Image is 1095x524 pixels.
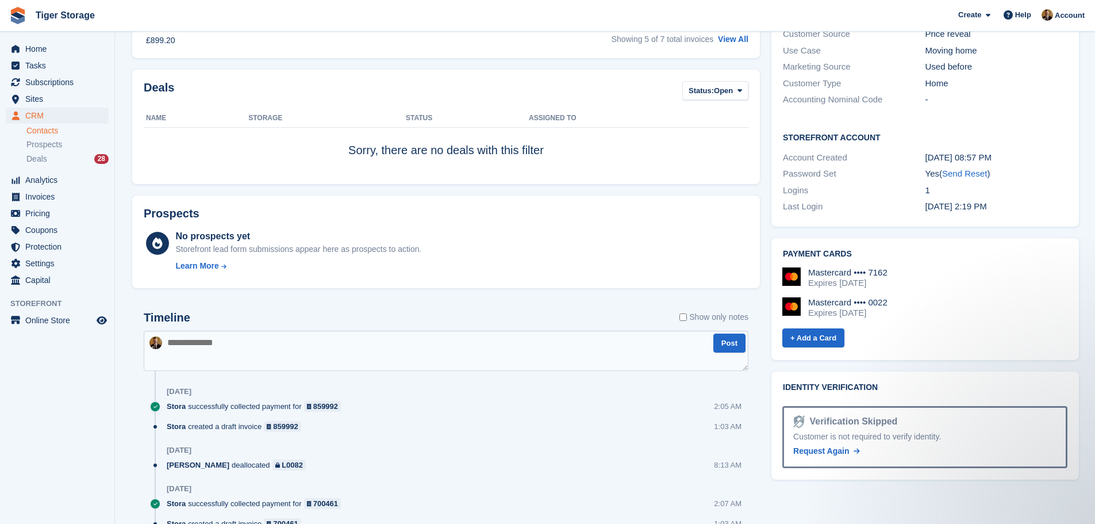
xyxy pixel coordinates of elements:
span: Stora [167,421,186,432]
a: menu [6,189,109,205]
h2: Deals [144,81,174,102]
span: ( ) [939,169,990,178]
div: 859992 [313,401,338,412]
div: - [925,93,1067,106]
a: L0082 [272,460,306,471]
a: Contacts [26,125,109,136]
div: Mastercard •••• 0022 [808,297,887,308]
div: [DATE] [167,484,191,494]
div: Marketing Source [783,60,925,74]
a: 700461 [304,498,341,509]
th: Status [406,109,529,128]
img: stora-icon-8386f47178a22dfd0bd8f6a31ec36ba5ce8667c1dd55bd0f319d3a0aa187defe.svg [9,7,26,24]
div: Customer is not required to verify identity. [793,431,1056,443]
div: [DATE] [167,446,191,455]
div: deallocated [167,460,312,471]
span: Deals [26,154,47,165]
button: Status: Open [682,81,748,100]
a: Tiger Storage [31,6,99,25]
a: menu [6,239,109,255]
div: 859992 [273,421,298,432]
span: Storefront [10,298,114,309]
img: Adam Herbert [1042,9,1053,21]
span: Protection [25,239,94,255]
span: Stora [167,498,186,509]
a: Request Again [793,445,860,457]
div: Used before [925,60,1067,74]
a: Send Reset [942,169,987,178]
div: created a draft invoice [167,421,307,432]
h2: Payment cards [783,250,1067,259]
span: Invoices [25,189,94,205]
span: Account [1055,10,1085,21]
span: Pricing [25,205,94,221]
img: Identity Verification Ready [793,415,805,428]
span: Home [25,41,94,57]
a: menu [6,108,109,124]
span: Sites [25,91,94,107]
h2: Identity verification [783,383,1067,392]
div: Verification Skipped [805,415,897,429]
span: Stora [167,401,186,412]
a: Prospects [26,139,109,151]
a: 859992 [264,421,301,432]
span: Online Store [25,312,94,328]
th: Storage [248,109,406,128]
div: 2:07 AM [714,498,741,509]
a: Learn More [175,260,421,272]
div: successfully collected payment for [167,401,347,412]
div: £899.20 [146,35,175,47]
span: [PERSON_NAME] [167,460,229,471]
img: Adam Herbert [149,336,162,349]
h2: Storefront Account [783,131,1067,143]
span: Create [958,9,981,21]
img: Mastercard Logo [782,297,801,316]
div: Logins [783,184,925,197]
h2: Timeline [144,311,190,324]
a: menu [6,312,109,328]
span: CRM [25,108,94,124]
a: Deals 28 [26,153,109,165]
button: Post [713,334,746,353]
a: menu [6,58,109,74]
a: menu [6,74,109,90]
div: [DATE] 08:57 PM [925,151,1067,165]
h2: Prospects [144,207,199,220]
div: Account Created [783,151,925,165]
span: Subscriptions [25,74,94,90]
th: Assigned to [529,109,748,128]
div: Moving home [925,44,1067,58]
span: Showing 5 of 7 total invoices [612,35,713,44]
a: menu [6,91,109,107]
div: 28 [94,154,109,164]
div: Last Login [783,200,925,213]
div: L0082 [282,460,303,471]
div: Accounting Nominal Code [783,93,925,106]
span: Status: [689,85,714,97]
a: Preview store [95,313,109,327]
div: [DATE] [167,387,191,396]
div: 1 [925,184,1067,197]
div: Storefront lead form submissions appear here as prospects to action. [175,243,421,255]
span: Capital [25,272,94,288]
div: Customer Source [783,28,925,41]
div: Yes [925,167,1067,181]
span: Help [1015,9,1031,21]
img: Mastercard Logo [782,267,801,286]
a: + Add a Card [782,328,844,347]
div: Password Set [783,167,925,181]
div: 8:13 AM [714,460,741,471]
time: 2025-05-21 13:19:17 UTC [925,201,987,211]
span: Coupons [25,222,94,238]
a: menu [6,222,109,238]
label: Show only notes [679,311,748,323]
div: 1:03 AM [714,421,741,432]
div: Mastercard •••• 7162 [808,267,887,278]
span: Prospects [26,139,62,150]
div: Customer Type [783,77,925,90]
input: Show only notes [679,311,687,323]
div: Expires [DATE] [808,308,887,318]
div: 2:05 AM [714,401,741,412]
span: Request Again [793,446,850,456]
div: 700461 [313,498,338,509]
